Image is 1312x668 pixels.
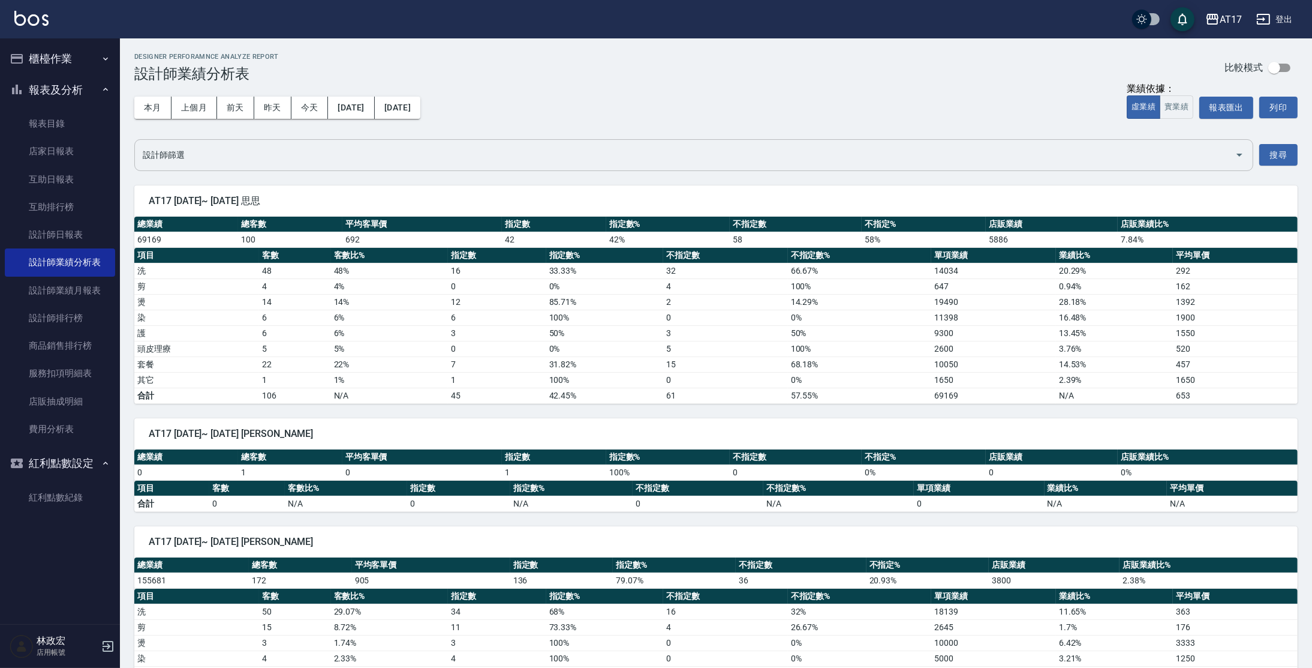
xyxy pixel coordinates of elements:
[352,558,510,573] th: 平均客單價
[352,573,510,588] td: 905
[134,450,238,465] th: 總業績
[546,604,663,619] td: 68 %
[663,278,788,294] td: 4
[1173,651,1298,666] td: 1250
[862,217,986,232] th: 不指定%
[730,232,862,247] td: 58
[5,448,115,479] button: 紅利點數設定
[171,97,217,119] button: 上個月
[134,341,259,357] td: 頭皮理療
[331,604,448,619] td: 29.07 %
[788,388,931,403] td: 57.55%
[1173,341,1298,357] td: 520
[546,635,663,651] td: 100 %
[546,278,663,294] td: 0 %
[249,558,352,573] th: 總客數
[259,248,331,263] th: 客數
[37,635,98,647] h5: 林政宏
[613,573,736,588] td: 79.07 %
[1259,97,1298,118] button: 列印
[331,294,448,310] td: 14 %
[1173,263,1298,278] td: 292
[285,496,408,511] td: N/A
[134,573,249,588] td: 155681
[5,332,115,360] a: 商品銷售排行榜
[546,372,663,388] td: 100 %
[259,357,331,372] td: 22
[931,325,1056,341] td: 9300
[931,388,1056,403] td: 69169
[788,310,931,325] td: 0 %
[1056,604,1173,619] td: 11.65 %
[663,325,788,341] td: 3
[788,248,931,263] th: 不指定數%
[663,619,788,635] td: 4
[1056,357,1173,372] td: 14.53 %
[1056,372,1173,388] td: 2.39 %
[788,341,931,357] td: 100 %
[1056,248,1173,263] th: 業績比%
[989,558,1120,573] th: 店販業績
[134,388,259,403] td: 合計
[285,481,408,496] th: 客數比%
[134,372,259,388] td: 其它
[14,11,49,26] img: Logo
[448,651,546,666] td: 4
[328,97,374,119] button: [DATE]
[1160,95,1193,119] button: 實業績
[788,651,931,666] td: 0 %
[663,635,788,651] td: 0
[134,450,1298,481] table: a dense table
[1045,496,1167,511] td: N/A
[546,325,663,341] td: 50 %
[238,217,342,232] th: 總客數
[448,589,546,604] th: 指定數
[5,304,115,332] a: 設計師排行榜
[663,589,788,604] th: 不指定數
[1167,496,1298,511] td: N/A
[986,232,1118,247] td: 5886
[663,294,788,310] td: 2
[5,484,115,511] a: 紅利點數紀錄
[407,481,510,496] th: 指定數
[5,43,115,74] button: 櫃檯作業
[606,217,730,232] th: 指定數%
[149,428,1283,440] span: AT17 [DATE]~ [DATE] [PERSON_NAME]
[1056,388,1173,403] td: N/A
[663,310,788,325] td: 0
[448,341,546,357] td: 0
[259,619,331,635] td: 15
[763,496,914,511] td: N/A
[546,310,663,325] td: 100 %
[5,74,115,106] button: 報表及分析
[134,496,209,511] td: 合計
[134,619,259,635] td: 剪
[546,263,663,278] td: 33.33 %
[931,372,1056,388] td: 1650
[448,325,546,341] td: 3
[134,558,1298,589] table: a dense table
[259,294,331,310] td: 14
[254,97,291,119] button: 昨天
[1173,357,1298,372] td: 457
[1056,278,1173,294] td: 0.94 %
[1199,97,1253,119] button: 報表匯出
[1118,232,1298,247] td: 7.84 %
[342,450,502,465] th: 平均客單價
[1259,144,1298,166] button: 搜尋
[331,651,448,666] td: 2.33 %
[1056,635,1173,651] td: 6.42 %
[5,193,115,221] a: 互助排行榜
[238,450,342,465] th: 總客數
[1127,95,1160,119] button: 虛業績
[217,97,254,119] button: 前天
[546,294,663,310] td: 85.71 %
[134,248,1298,404] table: a dense table
[1056,325,1173,341] td: 13.45 %
[931,635,1056,651] td: 10000
[134,310,259,325] td: 染
[331,619,448,635] td: 8.72 %
[134,278,259,294] td: 剪
[606,450,730,465] th: 指定數%
[331,635,448,651] td: 1.74 %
